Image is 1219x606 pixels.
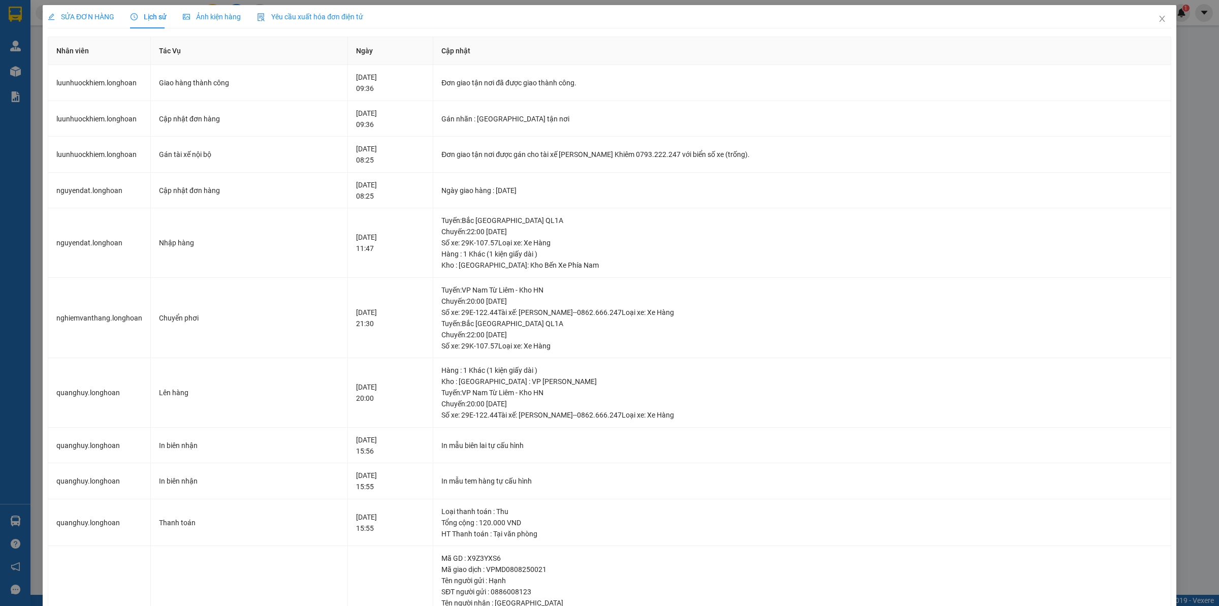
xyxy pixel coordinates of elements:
[356,381,425,404] div: [DATE] 20:00
[356,143,425,166] div: [DATE] 08:25
[183,13,241,21] span: Ảnh kiện hàng
[183,13,190,20] span: picture
[1148,5,1176,34] button: Close
[159,237,339,248] div: Nhập hàng
[441,113,1163,124] div: Gán nhãn : [GEOGRAPHIC_DATA] tận nơi
[151,37,348,65] th: Tác Vụ
[356,72,425,94] div: [DATE] 09:36
[159,440,339,451] div: In biên nhận
[48,428,151,464] td: quanghuy.longhoan
[441,149,1163,160] div: Đơn giao tận nơi được gán cho tài xế [PERSON_NAME] Khiêm 0793.222.247 với biển số xe (trống).
[441,506,1163,517] div: Loại thanh toán : Thu
[441,440,1163,451] div: In mẫu biên lai tự cấu hình
[441,553,1163,564] div: Mã GD : X9Z3YXS6
[356,232,425,254] div: [DATE] 11:47
[48,13,114,21] span: SỬA ĐƠN HÀNG
[48,13,55,20] span: edit
[356,470,425,492] div: [DATE] 15:55
[159,312,339,324] div: Chuyển phơi
[48,101,151,137] td: luunhuockhiem.longhoan
[159,149,339,160] div: Gán tài xế nội bộ
[48,137,151,173] td: luunhuockhiem.longhoan
[441,77,1163,88] div: Đơn giao tận nơi đã được giao thành công.
[131,13,138,20] span: clock-circle
[441,318,1163,352] div: Tuyến : Bắc [GEOGRAPHIC_DATA] QL1A Chuyến: 22:00 [DATE] Số xe: 29K-107.57 Loại xe: Xe Hàng
[159,185,339,196] div: Cập nhật đơn hàng
[48,278,151,359] td: nghiemvanthang.longhoan
[441,528,1163,539] div: HT Thanh toán : Tại văn phòng
[433,37,1171,65] th: Cập nhật
[48,208,151,278] td: nguyendat.longhoan
[1158,15,1166,23] span: close
[441,248,1163,260] div: Hàng : 1 Khác (1 kiện giấy dài )
[257,13,265,21] img: icon
[48,65,151,101] td: luunhuockhiem.longhoan
[441,586,1163,597] div: SĐT người gửi : 0886008123
[48,358,151,428] td: quanghuy.longhoan
[159,387,339,398] div: Lên hàng
[159,475,339,487] div: In biên nhận
[131,13,167,21] span: Lịch sử
[441,575,1163,586] div: Tên người gửi : Hạnh
[441,260,1163,271] div: Kho : [GEOGRAPHIC_DATA]: Kho Bến Xe Phía Nam
[441,475,1163,487] div: In mẫu tem hàng tự cấu hình
[441,185,1163,196] div: Ngày giao hàng : [DATE]
[356,434,425,457] div: [DATE] 15:56
[159,77,339,88] div: Giao hàng thành công
[441,517,1163,528] div: Tổng cộng : 120.000 VND
[48,173,151,209] td: nguyendat.longhoan
[356,307,425,329] div: [DATE] 21:30
[159,113,339,124] div: Cập nhật đơn hàng
[441,564,1163,575] div: Mã giao dịch : VPMD0808250021
[356,108,425,130] div: [DATE] 09:36
[356,512,425,534] div: [DATE] 15:55
[441,376,1163,387] div: Kho : [GEOGRAPHIC_DATA] : VP [PERSON_NAME]
[159,517,339,528] div: Thanh toán
[48,499,151,547] td: quanghuy.longhoan
[348,37,433,65] th: Ngày
[356,179,425,202] div: [DATE] 08:25
[441,387,1163,421] div: Tuyến : VP Nam Từ Liêm - Kho HN Chuyến: 20:00 [DATE] Số xe: 29E-122.44 Tài xế: [PERSON_NAME]--086...
[257,13,363,21] span: Yêu cầu xuất hóa đơn điện tử
[48,463,151,499] td: quanghuy.longhoan
[441,284,1163,318] div: Tuyến : VP Nam Từ Liêm - Kho HN Chuyến: 20:00 [DATE] Số xe: 29E-122.44 Tài xế: [PERSON_NAME]--086...
[441,215,1163,248] div: Tuyến : Bắc [GEOGRAPHIC_DATA] QL1A Chuyến: 22:00 [DATE] Số xe: 29K-107.57 Loại xe: Xe Hàng
[48,37,151,65] th: Nhân viên
[441,365,1163,376] div: Hàng : 1 Khác (1 kiện giấy dài )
